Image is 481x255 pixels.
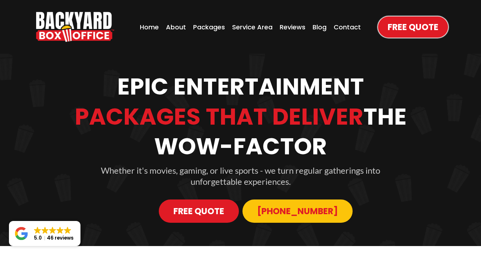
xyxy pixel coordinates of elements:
[191,20,227,34] a: Packages
[164,20,188,34] a: About
[36,12,114,42] a: https://www.backyardboxoffice.com
[33,72,448,101] h1: Epic Entertainment
[388,21,438,33] span: Free Quote
[159,199,239,223] a: Free Quote
[33,165,448,176] p: Whether it's movies, gaming, or live sports - we turn regular gatherings into
[310,20,329,34] a: Blog
[230,20,275,34] a: Service Area
[378,16,448,38] a: Free Quote
[278,20,308,34] a: Reviews
[9,221,80,246] a: Close GoogleGoogleGoogleGoogleGoogle 5.046 reviews
[257,205,338,217] span: [PHONE_NUMBER]
[173,205,224,217] span: Free Quote
[75,101,363,133] strong: Packages That Deliver
[332,20,363,34] a: Contact
[33,176,448,187] p: unforgettable experiences.
[242,199,353,223] a: 913-214-1202
[33,102,448,161] h1: The Wow-Factor
[138,20,161,34] a: Home
[36,12,114,42] img: Backyard Box Office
